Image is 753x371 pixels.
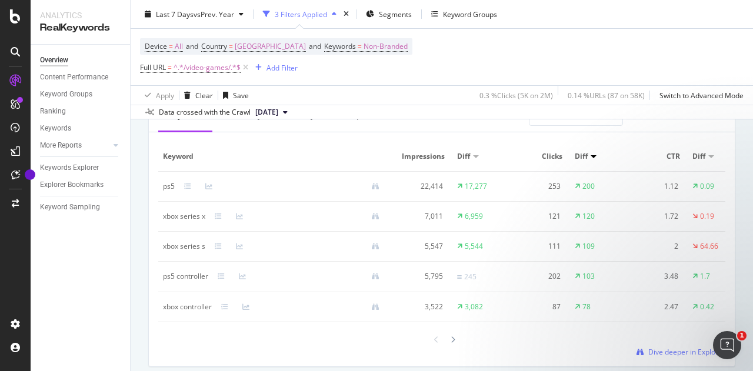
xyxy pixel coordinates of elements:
[398,181,443,192] div: 22,414
[398,151,445,162] span: Impressions
[465,241,483,252] div: 5,544
[40,71,122,83] a: Content Performance
[186,41,198,51] span: and
[516,181,561,192] div: 253
[427,5,502,24] button: Keyword Groups
[40,139,82,152] div: More Reports
[156,9,194,19] span: Last 7 Days
[700,241,718,252] div: 64.66
[40,105,122,118] a: Ranking
[235,38,306,55] span: [GEOGRAPHIC_DATA]
[251,61,298,75] button: Add Filter
[634,181,678,192] div: 1.12
[266,62,298,72] div: Add Filter
[568,90,645,100] div: 0.14 % URLs ( 87 on 58K )
[40,71,108,83] div: Content Performance
[700,302,714,312] div: 0.42
[40,54,122,66] a: Overview
[156,90,174,100] div: Apply
[582,211,595,222] div: 120
[398,241,443,252] div: 5,547
[40,139,110,152] a: More Reports
[163,181,175,192] div: ps5
[194,9,234,19] span: vs Prev. Year
[692,151,705,162] span: Diff
[464,272,477,282] div: 245
[516,211,561,222] div: 121
[358,41,362,51] span: =
[168,62,172,72] span: =
[40,179,122,191] a: Explorer Bookmarks
[634,241,678,252] div: 2
[700,271,710,282] div: 1.7
[40,88,92,101] div: Keyword Groups
[713,331,741,359] iframe: Intercom live chat
[634,211,678,222] div: 1.72
[140,62,166,72] span: Full URL
[218,86,249,105] button: Save
[25,169,35,180] div: Tooltip anchor
[163,271,208,282] div: ps5 controller
[582,271,595,282] div: 103
[398,302,443,312] div: 3,522
[457,275,462,279] img: Equal
[40,9,121,21] div: Analytics
[140,5,248,24] button: Last 7 DaysvsPrev. Year
[634,302,678,312] div: 2.47
[516,302,561,312] div: 87
[195,90,213,100] div: Clear
[258,5,341,24] button: 3 Filters Applied
[398,211,443,222] div: 7,011
[255,107,278,118] span: 2025 Aug. 1st
[40,54,68,66] div: Overview
[145,41,167,51] span: Device
[40,162,99,174] div: Keywords Explorer
[40,201,122,213] a: Keyword Sampling
[379,9,412,19] span: Segments
[40,201,100,213] div: Keyword Sampling
[637,347,725,357] a: Dive deeper in Explorer
[174,59,241,76] span: ^.*/video-games/.*$
[398,271,443,282] div: 5,795
[40,105,66,118] div: Ranking
[582,302,591,312] div: 78
[465,181,487,192] div: 17,277
[233,90,249,100] div: Save
[201,41,227,51] span: Country
[179,86,213,105] button: Clear
[324,41,356,51] span: Keywords
[40,122,71,135] div: Keywords
[361,5,417,24] button: Segments
[634,271,678,282] div: 3.48
[163,151,386,162] span: Keyword
[40,88,122,101] a: Keyword Groups
[140,86,174,105] button: Apply
[163,302,212,312] div: xbox controller
[575,151,588,162] span: Diff
[516,271,561,282] div: 202
[40,21,121,35] div: RealKeywords
[163,241,205,252] div: xbox series s
[582,181,595,192] div: 200
[163,211,205,222] div: xbox series x
[737,331,747,340] span: 1
[364,38,408,55] span: Non-Branded
[465,211,483,222] div: 6,959
[251,105,292,119] button: [DATE]
[40,122,122,135] a: Keywords
[275,9,327,19] div: 3 Filters Applied
[169,41,173,51] span: =
[341,8,351,20] div: times
[40,162,122,174] a: Keywords Explorer
[648,347,725,357] span: Dive deeper in Explorer
[516,241,561,252] div: 111
[40,179,104,191] div: Explorer Bookmarks
[582,241,595,252] div: 109
[443,9,497,19] div: Keyword Groups
[516,151,562,162] span: Clicks
[465,302,483,312] div: 3,082
[457,151,470,162] span: Diff
[309,41,321,51] span: and
[634,151,680,162] span: CTR
[175,38,183,55] span: All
